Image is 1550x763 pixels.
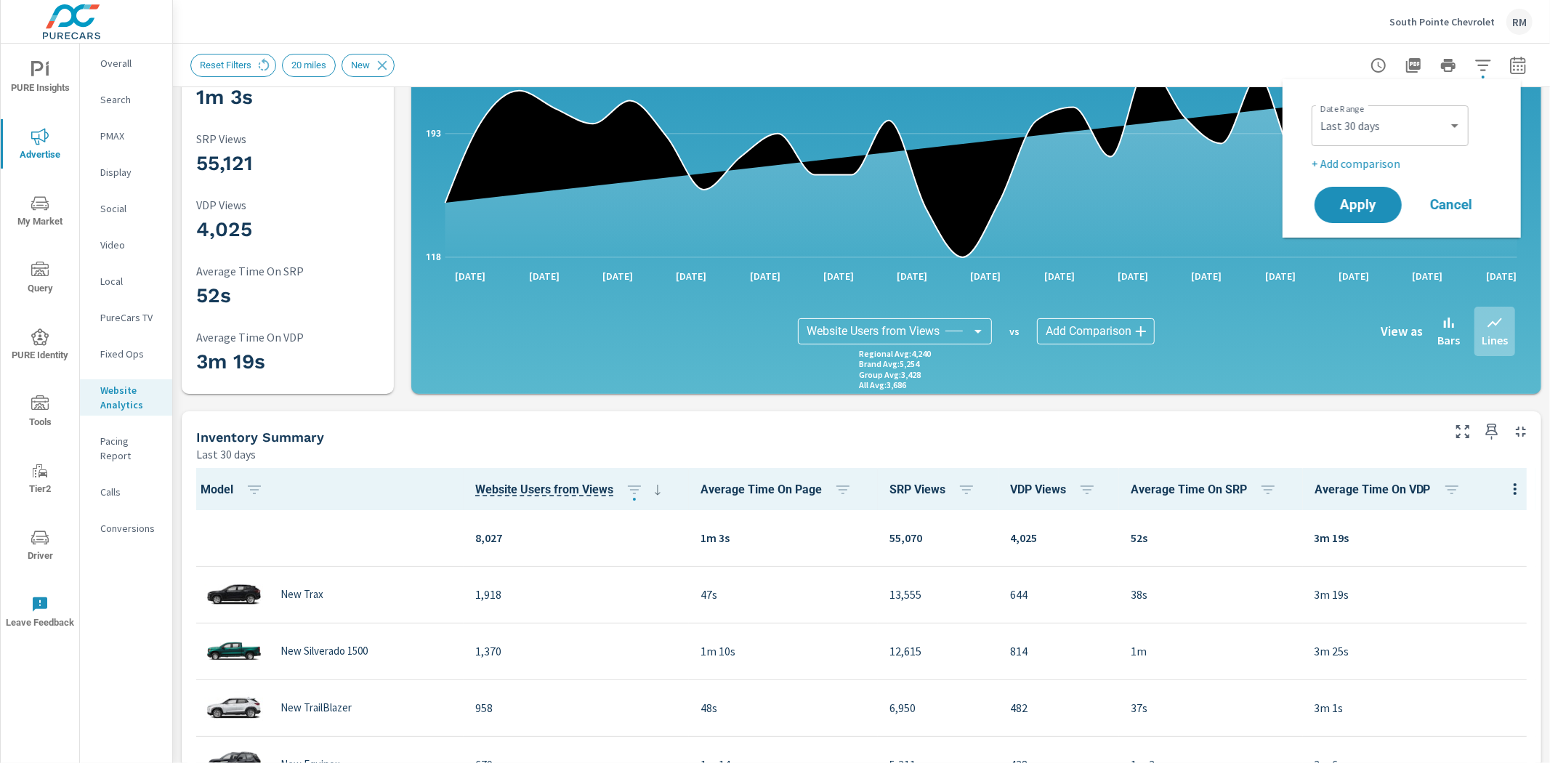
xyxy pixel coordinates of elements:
p: 3m 19s [1315,529,1524,546]
span: Tier2 [5,462,75,498]
span: Website Users from Views [807,324,940,339]
button: Make Fullscreen [1451,420,1474,443]
img: glamour [205,573,263,616]
div: New [342,54,395,77]
p: [DATE] [519,269,570,283]
span: Advertise [5,128,75,163]
div: nav menu [1,44,79,645]
span: Reset Filters [191,60,260,70]
p: [DATE] [1476,269,1527,283]
p: Social [100,201,161,216]
button: Print Report [1434,51,1463,80]
p: 1,370 [475,642,677,660]
span: PURE Insights [5,61,75,97]
h3: 55,121 [196,151,388,176]
div: Local [80,270,172,292]
p: Local [100,274,161,288]
p: All Avg : 3,686 [859,380,906,390]
p: [DATE] [1402,269,1453,283]
span: Average Time On SRP [1131,481,1283,498]
p: VDP Views [196,198,388,211]
p: Calls [100,485,161,499]
p: Lines [1482,331,1508,349]
div: Video [80,234,172,256]
span: VDP Views [1010,481,1102,498]
p: 48s [701,699,866,716]
p: Regional Avg : 4,240 [859,349,931,359]
div: Display [80,161,172,183]
p: vs [992,325,1037,338]
span: Website Users from Views [475,481,666,498]
p: 55,070 [889,529,987,546]
p: 52s [1131,529,1291,546]
p: Fixed Ops [100,347,161,361]
button: Select Date Range [1503,51,1533,80]
p: PureCars TV [100,310,161,325]
span: New [342,60,379,70]
p: [DATE] [961,269,1012,283]
div: Social [80,198,172,219]
div: Fixed Ops [80,343,172,365]
p: South Pointe Chevrolet [1389,15,1495,28]
h6: View as [1381,324,1423,339]
h3: 1m 3s [196,85,388,110]
span: Save this to your personalized report [1480,420,1503,443]
span: Website User is counting unique users per vehicle. A user may view multiple vehicles in one sessi... [475,481,613,498]
div: PureCars TV [80,307,172,328]
div: Search [80,89,172,110]
div: Website Users from Views [798,318,992,344]
p: 3m 19s [1315,586,1524,603]
span: SRP Views [889,481,981,498]
p: [DATE] [887,269,937,283]
p: Pacing Report [100,434,161,463]
p: Brand Avg : 5,254 [859,359,919,369]
p: [DATE] [1255,269,1306,283]
div: Calls [80,481,172,503]
p: SRP Views [196,132,388,145]
p: 13,555 [889,586,987,603]
p: 482 [1010,699,1107,716]
p: Average Time On SRP [196,265,388,278]
p: 1,918 [475,586,677,603]
span: 20 miles [283,60,335,70]
p: Conversions [100,521,161,536]
span: Average Time On Page [701,481,857,498]
p: 38s [1131,586,1291,603]
button: Minimize Widget [1509,420,1533,443]
p: 1m [1131,642,1291,660]
p: 47s [701,586,866,603]
div: Pacing Report [80,430,172,467]
div: Overall [80,52,172,74]
p: [DATE] [1328,269,1379,283]
p: 1m 3s [701,529,866,546]
h3: 4,025 [196,217,388,242]
p: 6,950 [889,699,987,716]
div: PMAX [80,125,172,147]
h3: 52s [196,283,388,308]
button: Apply Filters [1469,51,1498,80]
button: Apply [1315,187,1402,223]
span: My Market [5,195,75,230]
p: [DATE] [1034,269,1085,283]
div: Conversions [80,517,172,539]
p: [DATE] [445,269,496,283]
p: Last 30 days [196,445,256,463]
p: 8,027 [475,529,677,546]
p: 12,615 [889,642,987,660]
h5: Inventory Summary [196,429,324,445]
p: [DATE] [813,269,864,283]
p: 37s [1131,699,1291,716]
div: RM [1506,9,1533,35]
p: [DATE] [666,269,717,283]
p: 4,025 [1010,529,1107,546]
span: Add Comparison [1046,324,1131,339]
p: New Silverado 1500 [280,645,368,658]
div: Website Analytics [80,379,172,416]
span: Tools [5,395,75,431]
p: 3m 1s [1315,699,1524,716]
p: 958 [475,699,677,716]
p: Video [100,238,161,252]
p: [DATE] [1182,269,1232,283]
div: Reset Filters [190,54,276,77]
p: 1m 10s [701,642,866,660]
